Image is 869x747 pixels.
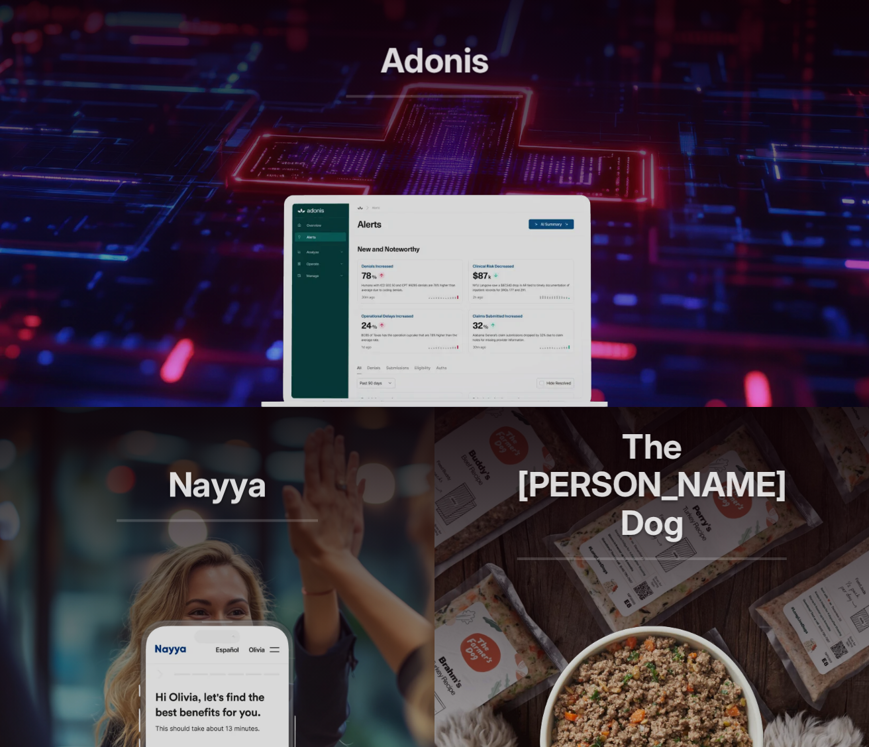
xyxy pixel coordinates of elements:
img: adonis work sample [261,195,607,407]
h2: Nayya [117,465,318,522]
h2: The [PERSON_NAME] Dog [517,428,787,560]
h2: Adonis [346,41,523,97]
